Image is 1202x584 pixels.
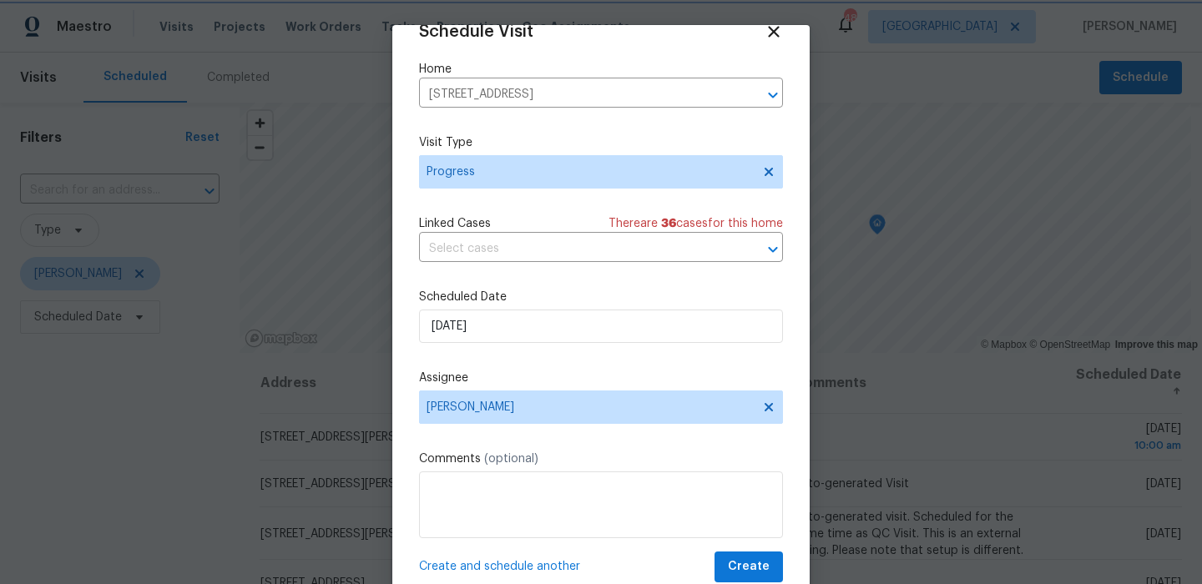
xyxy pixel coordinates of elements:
[419,310,783,343] input: M/D/YYYY
[761,83,785,107] button: Open
[765,23,783,41] span: Close
[484,453,538,465] span: (optional)
[609,215,783,232] span: There are case s for this home
[419,215,491,232] span: Linked Cases
[661,218,676,229] span: 36
[419,82,736,108] input: Enter in an address
[419,61,783,78] label: Home
[419,289,783,305] label: Scheduled Date
[728,556,770,577] span: Create
[427,164,751,180] span: Progress
[419,134,783,151] label: Visit Type
[419,23,533,40] span: Schedule Visit
[419,370,783,386] label: Assignee
[761,238,785,261] button: Open
[715,551,783,582] button: Create
[419,451,783,467] label: Comments
[427,400,754,414] span: [PERSON_NAME]
[419,558,580,575] span: Create and schedule another
[419,236,736,262] input: Select cases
